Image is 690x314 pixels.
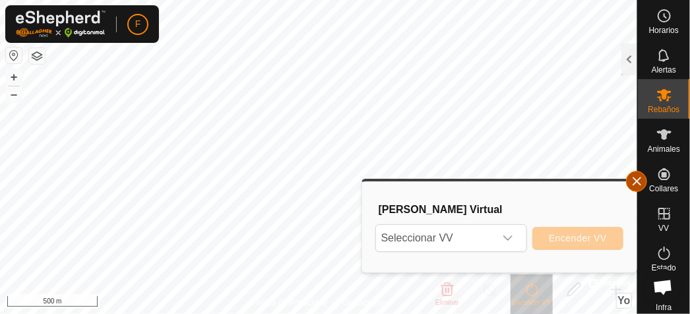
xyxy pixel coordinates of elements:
span: Alertas [652,66,676,74]
button: Restablecer Mapa [6,47,22,63]
button: Encender VV [532,227,623,250]
div: Disparador desplegable [495,225,521,251]
span: Animales [648,145,680,153]
button: + [6,69,22,85]
h3: [PERSON_NAME] Virtual [379,203,623,216]
span: Seleccionar VV [376,225,495,251]
span: Yo [617,295,630,306]
span: Horarios [649,26,679,34]
span: F [135,17,141,31]
img: Logo Gallagher [16,11,106,38]
button: Yo [617,294,631,308]
button: – [6,86,22,102]
a: Política de Privacidad [251,297,327,309]
span: Rebaños [648,106,679,113]
a: Chat abierto [645,269,681,305]
span: VV [658,224,669,232]
span: Infra [656,303,672,311]
span: Encender VV [549,233,607,243]
font: Seleccionar VV [381,232,453,243]
a: Contáctenos [342,297,387,309]
span: Estado [652,264,676,272]
button: Capas del Mapa [29,48,45,64]
span: Collares [649,185,678,193]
